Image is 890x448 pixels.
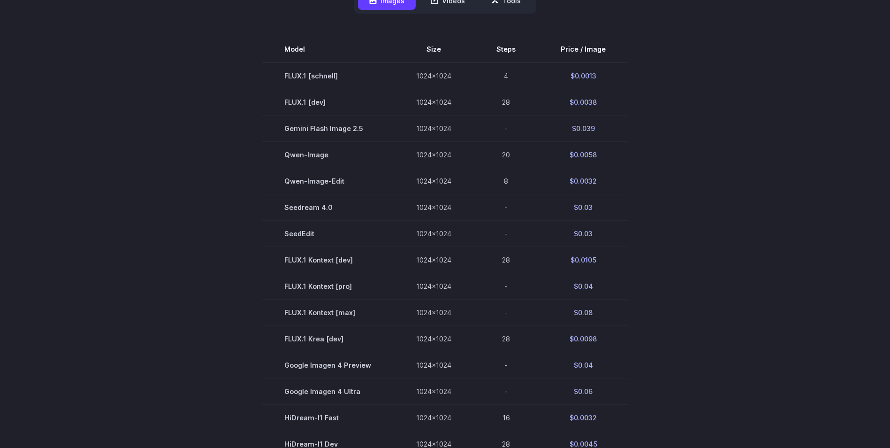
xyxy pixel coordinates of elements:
[394,194,474,220] td: 1024x1024
[394,273,474,299] td: 1024x1024
[538,378,628,405] td: $0.06
[394,62,474,89] td: 1024x1024
[262,378,394,405] td: Google Imagen 4 Ultra
[262,168,394,194] td: Qwen-Image-Edit
[262,62,394,89] td: FLUX.1 [schnell]
[474,89,538,115] td: 28
[394,89,474,115] td: 1024x1024
[538,352,628,378] td: $0.04
[262,352,394,378] td: Google Imagen 4 Preview
[474,300,538,326] td: -
[538,405,628,431] td: $0.0032
[538,247,628,273] td: $0.0105
[474,273,538,299] td: -
[394,168,474,194] td: 1024x1024
[474,141,538,168] td: 20
[474,62,538,89] td: 4
[284,123,371,134] span: Gemini Flash Image 2.5
[262,220,394,247] td: SeedEdit
[394,378,474,405] td: 1024x1024
[474,247,538,273] td: 28
[538,89,628,115] td: $0.0038
[394,36,474,62] th: Size
[474,326,538,352] td: 28
[262,300,394,326] td: FLUX.1 Kontext [max]
[474,352,538,378] td: -
[538,220,628,247] td: $0.03
[538,300,628,326] td: $0.08
[474,378,538,405] td: -
[262,194,394,220] td: Seedream 4.0
[538,62,628,89] td: $0.0013
[394,405,474,431] td: 1024x1024
[474,115,538,141] td: -
[474,36,538,62] th: Steps
[474,168,538,194] td: 8
[262,405,394,431] td: HiDream-I1 Fast
[394,220,474,247] td: 1024x1024
[538,194,628,220] td: $0.03
[394,115,474,141] td: 1024x1024
[538,326,628,352] td: $0.0098
[262,36,394,62] th: Model
[538,141,628,168] td: $0.0058
[262,89,394,115] td: FLUX.1 [dev]
[538,168,628,194] td: $0.0032
[474,220,538,247] td: -
[474,194,538,220] td: -
[262,141,394,168] td: Qwen-Image
[262,273,394,299] td: FLUX.1 Kontext [pro]
[538,115,628,141] td: $0.039
[262,326,394,352] td: FLUX.1 Krea [dev]
[394,300,474,326] td: 1024x1024
[394,326,474,352] td: 1024x1024
[394,352,474,378] td: 1024x1024
[474,405,538,431] td: 16
[394,141,474,168] td: 1024x1024
[538,36,628,62] th: Price / Image
[538,273,628,299] td: $0.04
[262,247,394,273] td: FLUX.1 Kontext [dev]
[394,247,474,273] td: 1024x1024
